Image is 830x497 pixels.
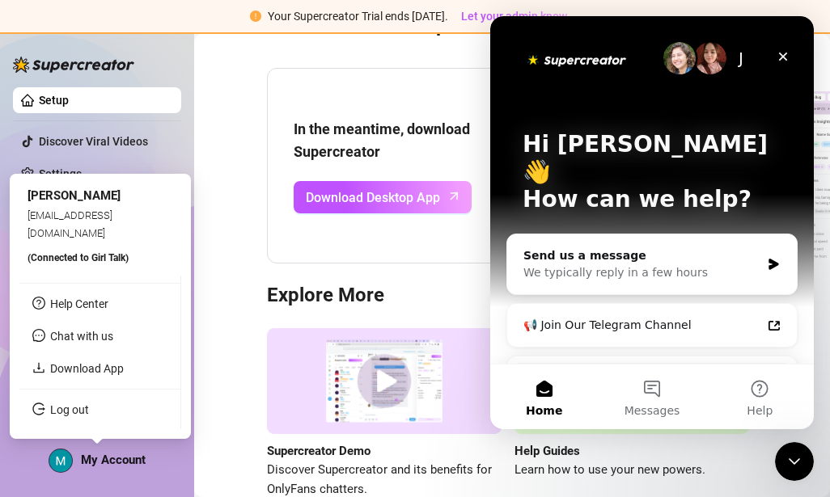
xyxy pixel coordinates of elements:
[445,187,464,206] span: arrow-up
[294,181,472,213] a: Download Desktop Apparrow-up
[39,167,82,180] a: Settings
[32,329,45,342] span: message
[28,188,121,203] span: [PERSON_NAME]
[28,208,112,238] span: [EMAIL_ADDRESS][DOMAIN_NAME]
[515,461,749,480] span: Learn how to use your new powers.
[50,330,113,343] span: Chat with us
[50,403,89,416] a: Log out
[515,444,580,458] strong: Help Guides
[28,252,129,263] span: (Connected to Girl Talk )
[267,444,371,458] strong: Supercreator Demo
[461,10,567,23] span: Let your admin know
[267,283,757,309] h3: Explore More
[250,11,261,22] span: exclamation-circle
[39,94,69,107] a: Setup
[268,10,448,23] span: Your Supercreator Trial ends [DATE].
[455,6,574,26] button: Let your admin know
[490,16,814,429] iframe: Intercom live chat
[50,362,124,375] a: Download App
[294,120,470,160] strong: In the meantime, download Supercreator
[39,135,148,148] a: Discover Viral Videos
[81,453,146,467] span: My Account
[267,328,502,434] img: supercreator demo
[13,57,134,73] img: logo-BBDzfeDw.svg
[306,187,440,208] span: Download Desktop App
[49,449,72,472] img: ACg8ocJqlpIg9pmALNc_9DxUvf_js0Xvmtt1pSJV9pEFJQ9mvywnaQ=s96-c
[19,397,180,423] li: Log out
[50,297,108,310] a: Help Center
[775,442,814,481] iframe: Intercom live chat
